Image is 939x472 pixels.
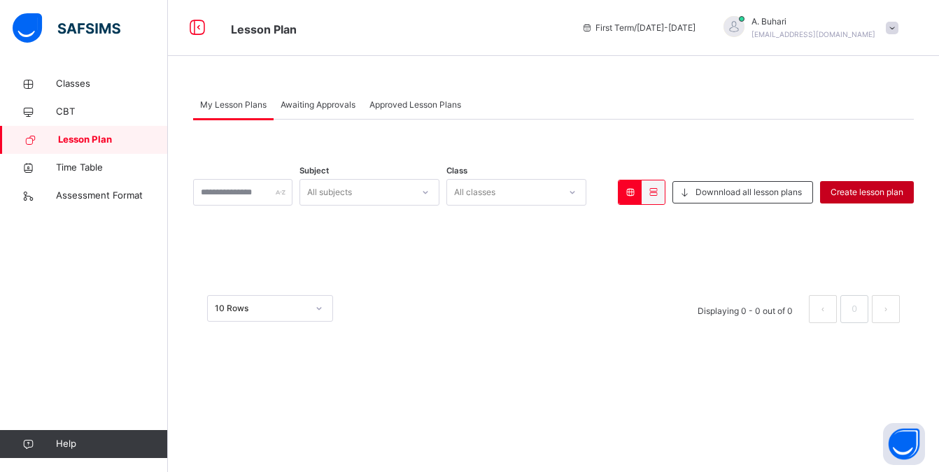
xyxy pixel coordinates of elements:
img: safsims [13,13,120,43]
li: 下一页 [872,295,900,323]
span: My Lesson Plans [200,99,267,111]
span: Approved Lesson Plans [369,99,461,111]
span: Create lesson plan [831,186,903,199]
li: Displaying 0 - 0 out of 0 [687,295,803,323]
button: prev page [809,295,837,323]
span: Awaiting Approvals [281,99,355,111]
span: CBT [56,105,168,119]
button: next page [872,295,900,323]
div: A.Buhari [709,15,905,41]
span: Lesson Plan [58,133,168,147]
div: All classes [454,179,495,206]
span: Help [56,437,167,451]
span: Assessment Format [56,189,168,203]
span: A. Buhari [751,15,875,28]
li: 0 [840,295,868,323]
button: Open asap [883,423,925,465]
span: Subject [299,165,329,177]
span: [EMAIL_ADDRESS][DOMAIN_NAME] [751,30,875,38]
a: 0 [847,300,861,318]
div: 10 Rows [215,302,307,315]
span: session/term information [581,22,696,34]
span: Downnload all lesson plans [696,186,802,199]
span: Classes [56,77,168,91]
div: All subjects [307,179,352,206]
span: Time Table [56,161,168,175]
span: Lesson Plan [231,22,297,36]
span: Class [446,165,467,177]
li: 上一页 [809,295,837,323]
